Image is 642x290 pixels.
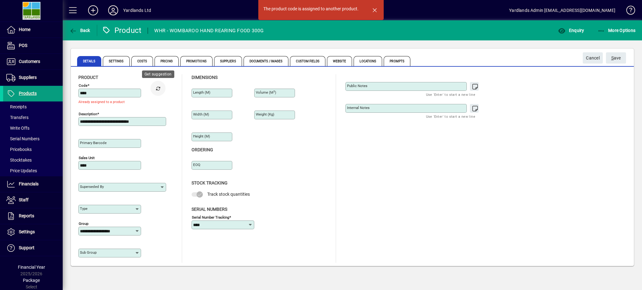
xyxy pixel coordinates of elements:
[244,56,289,66] span: Documents / Images
[6,158,32,163] span: Stocktakes
[192,147,213,152] span: Ordering
[77,56,101,66] span: Details
[192,180,228,185] span: Stock Tracking
[80,141,107,145] mat-label: Primary barcode
[18,265,45,270] span: Financial Year
[622,1,634,22] a: Knowledge Base
[347,84,367,88] mat-label: Public Notes
[3,192,63,208] a: Staff
[193,134,210,138] mat-label: Height (m)
[273,90,275,93] sup: 3
[80,250,97,255] mat-label: Sub group
[80,184,104,189] mat-label: Superseded by
[256,90,276,95] mat-label: Volume (m )
[19,229,35,234] span: Settings
[426,91,475,98] mat-hint: Use 'Enter' to start a new line
[131,56,153,66] span: Costs
[3,208,63,224] a: Reports
[180,56,213,66] span: Promotions
[611,55,614,60] span: S
[3,54,63,70] a: Customers
[6,115,29,120] span: Transfers
[79,112,97,116] mat-label: Description
[19,59,40,64] span: Customers
[586,53,600,63] span: Cancel
[23,278,40,283] span: Package
[3,22,63,38] a: Home
[6,168,37,173] span: Price Updates
[3,123,63,133] a: Write Offs
[68,25,92,36] button: Back
[19,245,34,250] span: Support
[558,28,584,33] span: Enquiry
[192,75,218,80] span: Dimensions
[6,104,27,109] span: Receipts
[3,240,63,256] a: Support
[193,112,209,117] mat-label: Width (m)
[78,75,98,80] span: Product
[3,165,63,176] a: Price Updates
[354,56,382,66] span: Locations
[6,147,32,152] span: Pricebooks
[214,56,242,66] span: Suppliers
[426,113,475,120] mat-hint: Use 'Enter' to start a new line
[142,70,174,78] div: Get suggestion
[583,52,603,64] button: Cancel
[103,56,130,66] span: Settings
[3,38,63,54] a: POS
[3,112,63,123] a: Transfers
[19,43,27,48] span: POS
[6,136,39,141] span: Serial Numbers
[69,28,90,33] span: Back
[347,106,370,110] mat-label: Internal Notes
[596,25,637,36] button: More Options
[19,181,39,186] span: Financials
[207,192,250,197] span: Track stock quantities
[3,70,63,85] a: Suppliers
[384,56,410,66] span: Prompts
[123,5,151,15] div: Yardlands Ltd
[556,25,586,36] button: Enquiry
[509,5,615,15] div: Yardlands Admin [EMAIL_ADDRESS][DOMAIN_NAME]
[3,224,63,240] a: Settings
[63,25,97,36] app-page-header-button: Back
[290,56,325,66] span: Custom Fields
[3,155,63,165] a: Stocktakes
[19,197,29,202] span: Staff
[256,112,274,117] mat-label: Weight (Kg)
[155,56,179,66] span: Pricing
[79,156,95,160] mat-label: Sales unit
[80,206,87,211] mat-label: Type
[103,5,123,16] button: Profile
[19,27,30,32] span: Home
[192,207,227,212] span: Serial Numbers
[83,5,103,16] button: Add
[3,176,63,192] a: Financials
[611,53,621,63] span: ave
[3,101,63,112] a: Receipts
[19,75,37,80] span: Suppliers
[19,91,37,96] span: Products
[327,56,352,66] span: Website
[3,144,63,155] a: Pricebooks
[79,83,87,88] mat-label: Code
[79,221,88,226] mat-label: Group
[6,126,29,131] span: Write Offs
[193,90,210,95] mat-label: Length (m)
[192,215,229,219] mat-label: Serial Number tracking
[154,26,264,36] div: WHR - WOMBAROO HAND REARING FOOD 300G
[597,28,636,33] span: More Options
[606,52,626,64] button: Save
[193,163,200,167] mat-label: EOQ
[19,213,34,218] span: Reports
[3,133,63,144] a: Serial Numbers
[102,25,142,35] div: Product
